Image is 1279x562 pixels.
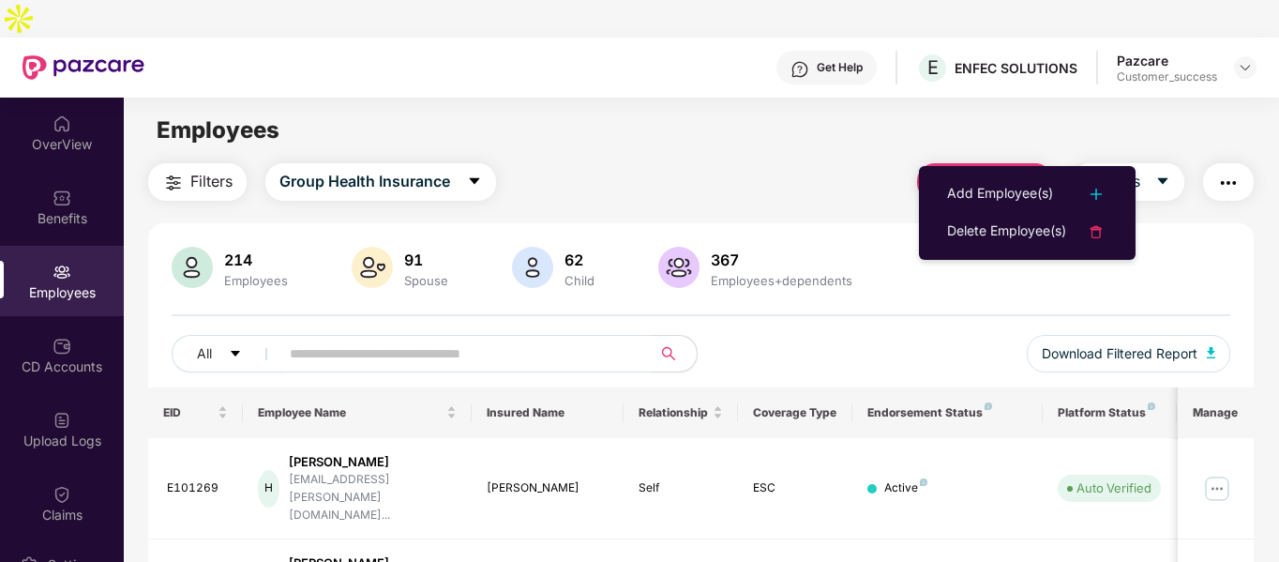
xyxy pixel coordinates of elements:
[1202,474,1232,504] img: manageButton
[955,59,1077,77] div: ENFEC SOLUTIONS
[1178,387,1254,438] th: Manage
[163,405,215,420] span: EID
[790,60,809,79] img: svg+xml;base64,PHN2ZyBpZD0iSGVscC0zMngzMiIgeG1sbnM9Imh0dHA6Ly93d3cudzMub3JnLzIwMDAvc3ZnIiB3aWR0aD...
[1085,220,1107,243] img: svg+xml;base64,PHN2ZyB4bWxucz0iaHR0cDovL3d3dy53My5vcmcvMjAwMC9zdmciIHdpZHRoPSIyNCIgaGVpZ2h0PSIyNC...
[1085,183,1107,205] img: svg+xml;base64,PHN2ZyB4bWxucz0iaHR0cDovL3d3dy53My5vcmcvMjAwMC9zdmciIHdpZHRoPSIyNCIgaGVpZ2h0PSIyNC...
[639,405,709,420] span: Relationship
[243,387,472,438] th: Employee Name
[817,60,863,75] div: Get Help
[947,220,1066,243] div: Delete Employee(s)
[947,183,1053,205] div: Add Employee(s)
[927,56,939,79] span: E
[1117,52,1217,69] div: Pazcare
[23,55,144,80] img: New Pazcare Logo
[1117,69,1217,84] div: Customer_success
[624,387,738,438] th: Relationship
[258,405,443,420] span: Employee Name
[148,387,244,438] th: EID
[1238,60,1253,75] img: svg+xml;base64,PHN2ZyBpZD0iRHJvcGRvd24tMzJ4MzIiIHhtbG5zPSJodHRwOi8vd3d3LnczLm9yZy8yMDAwL3N2ZyIgd2...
